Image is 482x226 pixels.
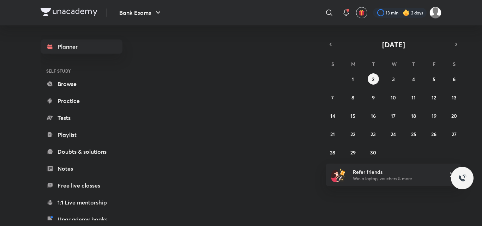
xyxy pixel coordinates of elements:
[330,131,335,138] abbr: September 21, 2025
[347,73,359,85] button: September 1, 2025
[41,65,122,77] h6: SELF STUDY
[115,6,167,20] button: Bank Exams
[353,168,440,176] h6: Refer friends
[331,61,334,67] abbr: Sunday
[331,168,345,182] img: referral
[371,112,376,119] abbr: September 16, 2025
[347,147,359,158] button: September 29, 2025
[392,61,397,67] abbr: Wednesday
[370,131,376,138] abbr: September 23, 2025
[432,94,436,101] abbr: September 12, 2025
[350,149,356,156] abbr: September 29, 2025
[41,8,97,18] a: Company Logo
[327,147,338,158] button: September 28, 2025
[41,128,122,142] a: Playlist
[432,112,436,119] abbr: September 19, 2025
[431,131,436,138] abbr: September 26, 2025
[391,94,396,101] abbr: September 10, 2025
[408,128,419,140] button: September 25, 2025
[368,147,379,158] button: September 30, 2025
[388,73,399,85] button: September 3, 2025
[429,7,441,19] img: Anjali
[428,73,440,85] button: September 5, 2025
[41,161,122,176] a: Notes
[330,112,335,119] abbr: September 14, 2025
[428,92,440,103] button: September 12, 2025
[359,10,365,16] img: avatar
[41,94,122,108] a: Practice
[448,110,460,121] button: September 20, 2025
[368,110,379,121] button: September 16, 2025
[41,77,122,91] a: Browse
[347,128,359,140] button: September 22, 2025
[347,110,359,121] button: September 15, 2025
[356,7,367,18] button: avatar
[336,39,451,49] button: [DATE]
[411,112,416,119] abbr: September 18, 2025
[41,8,97,16] img: Company Logo
[452,94,457,101] abbr: September 13, 2025
[448,128,460,140] button: September 27, 2025
[327,110,338,121] button: September 14, 2025
[327,128,338,140] button: September 21, 2025
[327,92,338,103] button: September 7, 2025
[347,92,359,103] button: September 8, 2025
[41,111,122,125] a: Tests
[41,39,122,54] a: Planner
[403,9,410,16] img: streak
[331,94,334,101] abbr: September 7, 2025
[408,92,419,103] button: September 11, 2025
[353,176,440,182] p: Win a laptop, vouchers & more
[351,94,354,101] abbr: September 8, 2025
[411,94,416,101] abbr: September 11, 2025
[351,61,355,67] abbr: Monday
[408,110,419,121] button: September 18, 2025
[448,73,460,85] button: September 6, 2025
[368,73,379,85] button: September 2, 2025
[350,131,355,138] abbr: September 22, 2025
[451,112,457,119] abbr: September 20, 2025
[452,131,457,138] abbr: September 27, 2025
[368,128,379,140] button: September 23, 2025
[391,131,396,138] abbr: September 24, 2025
[453,76,456,83] abbr: September 6, 2025
[458,174,466,182] img: ttu
[372,61,375,67] abbr: Tuesday
[411,131,416,138] abbr: September 25, 2025
[388,92,399,103] button: September 10, 2025
[433,76,435,83] abbr: September 5, 2025
[41,145,122,159] a: Doubts & solutions
[368,92,379,103] button: September 9, 2025
[453,61,456,67] abbr: Saturday
[388,110,399,121] button: September 17, 2025
[41,195,122,209] a: 1:1 Live mentorship
[412,61,415,67] abbr: Thursday
[433,61,435,67] abbr: Friday
[382,40,405,49] span: [DATE]
[412,76,415,83] abbr: September 4, 2025
[41,178,122,193] a: Free live classes
[388,128,399,140] button: September 24, 2025
[370,149,376,156] abbr: September 30, 2025
[428,110,440,121] button: September 19, 2025
[350,112,355,119] abbr: September 15, 2025
[352,76,354,83] abbr: September 1, 2025
[392,76,395,83] abbr: September 3, 2025
[448,92,460,103] button: September 13, 2025
[372,94,375,101] abbr: September 9, 2025
[428,128,440,140] button: September 26, 2025
[391,112,396,119] abbr: September 17, 2025
[372,76,374,83] abbr: September 2, 2025
[408,73,419,85] button: September 4, 2025
[330,149,335,156] abbr: September 28, 2025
